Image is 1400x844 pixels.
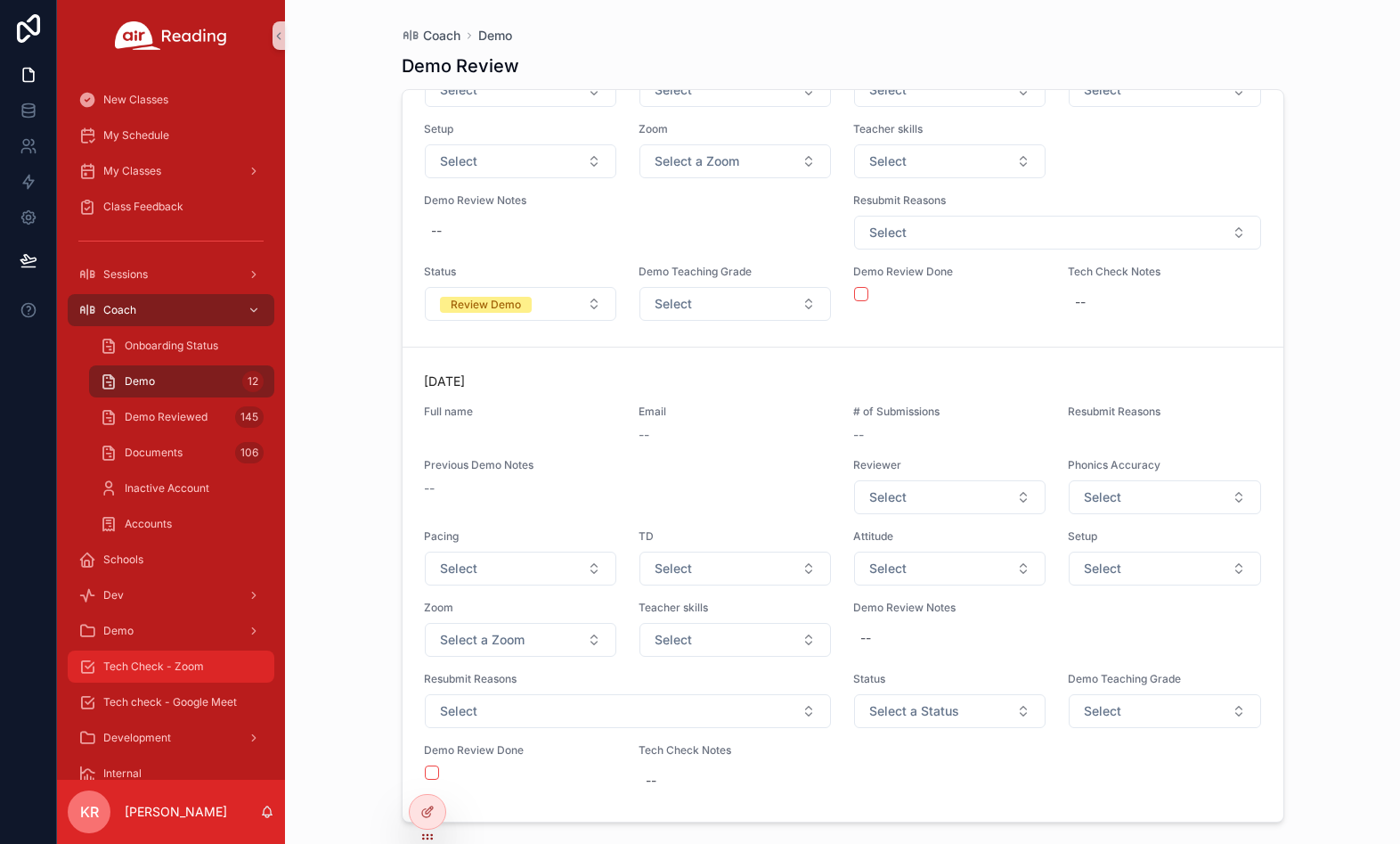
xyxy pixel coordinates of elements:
button: Select Button [854,480,1046,514]
span: Select [1084,488,1121,506]
a: Accounts [89,508,274,540]
button: Select Button [425,287,616,321]
span: Demo Teaching Grade [1068,672,1261,686]
button: Select Button [425,144,616,178]
span: Select [440,152,477,170]
span: Select [1084,560,1121,578]
span: Select [655,631,692,649]
a: Inactive Account [89,472,274,504]
a: Documents106 [89,437,274,469]
span: Demo Review Done [853,265,1046,279]
span: Select [440,81,477,99]
span: # of Submissions [853,405,1046,419]
a: Tech check - Google Meet [68,686,274,718]
div: -- [860,629,871,647]
span: Resubmit Reasons [424,672,833,686]
button: Select Button [1069,480,1260,514]
span: Select [655,81,692,99]
button: Select Button [1069,694,1260,728]
span: Demo Review Notes [853,601,1262,615]
span: Zoom [424,601,617,615]
span: Select a Zoom [655,152,739,170]
span: -- [639,426,649,444]
span: Phonics Accuracy [1068,458,1261,472]
span: Demo Review Done [424,743,617,758]
div: Review Demo [451,297,521,313]
span: Inactive Account [125,481,209,496]
span: Class Feedback [103,200,183,214]
span: Select [869,152,907,170]
span: Sessions [103,267,148,282]
button: Select Button [639,552,831,586]
span: Attitude [853,529,1046,544]
a: Demo [68,615,274,647]
button: Select Button [1069,552,1260,586]
span: Full name [424,405,617,419]
button: Select Button [639,287,831,321]
button: Select Button [639,144,831,178]
span: Select [1084,81,1121,99]
a: Coach [68,294,274,326]
span: Select [655,560,692,578]
span: Onboarding Status [125,339,218,353]
a: Coach [402,27,460,45]
span: Teacher skills [853,122,1046,136]
span: Documents [125,446,183,460]
a: Class Feedback [68,191,274,223]
div: -- [646,772,656,790]
div: scrollable content [57,71,285,780]
span: Email [639,405,832,419]
a: Demo Reviewed145 [89,401,274,433]
span: Select [869,81,907,99]
span: Pacing [424,529,617,544]
span: -- [424,479,435,497]
a: Schools [68,544,274,576]
p: [PERSON_NAME] [125,803,227,821]
span: Tech Check - Zoom [103,660,204,674]
a: Demo [478,27,512,45]
div: -- [1075,293,1086,311]
img: App logo [115,21,227,50]
div: 106 [235,442,264,463]
span: New Classes [103,93,168,107]
button: Select Button [854,552,1046,586]
span: Zoom [639,122,832,136]
span: Reviewer [853,458,1046,472]
button: Select Button [425,73,616,107]
a: Development [68,722,274,754]
span: Select [869,224,907,242]
div: -- [431,222,442,240]
span: Development [103,731,171,745]
span: Select [440,560,477,578]
span: TD [639,529,832,544]
a: Internal [68,758,274,790]
span: Coach [423,27,460,45]
span: Select [869,560,907,578]
span: Coach [103,303,136,317]
button: Select Button [425,623,616,657]
span: Internal [103,766,142,781]
span: Dev [103,588,124,602]
span: Status [853,672,1046,686]
button: Select Button [639,623,831,657]
button: Select Button [854,216,1261,250]
span: Select [1084,702,1121,720]
span: My Schedule [103,128,169,143]
span: Select [869,488,907,506]
span: Teacher skills [639,601,832,615]
a: New Classes [68,84,274,116]
button: Select Button [854,144,1046,178]
a: Tech Check - Zoom [68,651,274,683]
span: Tech Check Notes [639,743,832,758]
button: Select Button [425,694,832,728]
span: Demo [103,624,134,638]
span: Previous Demo Notes [424,458,833,472]
a: My Classes [68,155,274,187]
button: Select Button [1069,73,1260,107]
span: Tech check - Google Meet [103,695,237,709]
a: Demo12 [89,365,274,397]
span: Demo Review Notes [424,193,833,208]
span: Setup [424,122,617,136]
span: Resubmit Reasons [853,193,1262,208]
